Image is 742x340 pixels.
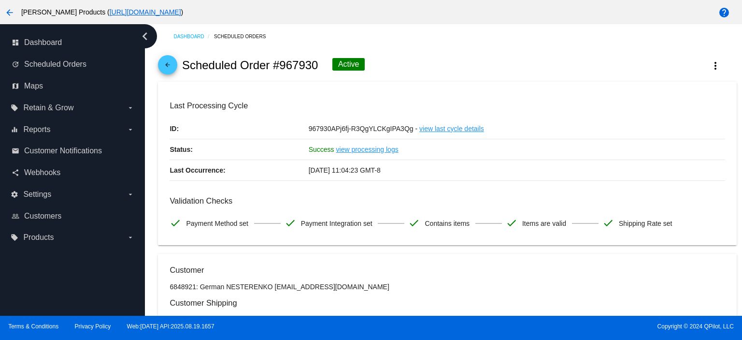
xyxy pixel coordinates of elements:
[285,217,296,229] mat-icon: check
[214,29,274,44] a: Scheduled Orders
[23,103,73,112] span: Retain & Grow
[718,7,730,18] mat-icon: help
[24,38,62,47] span: Dashboard
[127,191,134,198] i: arrow_drop_down
[170,196,725,206] h3: Validation Checks
[710,60,721,72] mat-icon: more_vert
[24,82,43,90] span: Maps
[336,139,399,160] a: view processing logs
[12,82,19,90] i: map
[12,60,19,68] i: update
[170,266,725,275] h3: Customer
[408,217,420,229] mat-icon: check
[170,217,181,229] mat-icon: check
[12,147,19,155] i: email
[12,169,19,177] i: share
[11,126,18,133] i: equalizer
[21,8,183,16] span: [PERSON_NAME] Products ( )
[12,212,19,220] i: people_outline
[602,217,614,229] mat-icon: check
[8,323,58,330] a: Terms & Conditions
[24,168,60,177] span: Webhooks
[506,217,517,229] mat-icon: check
[12,35,134,50] a: dashboard Dashboard
[4,7,15,18] mat-icon: arrow_back
[170,139,308,160] p: Status:
[170,118,308,139] p: ID:
[186,213,248,234] span: Payment Method set
[23,190,51,199] span: Settings
[522,213,566,234] span: Items are valid
[127,104,134,112] i: arrow_drop_down
[23,233,54,242] span: Products
[12,143,134,159] a: email Customer Notifications
[12,57,134,72] a: update Scheduled Orders
[379,323,734,330] span: Copyright © 2024 QPilot, LLC
[11,104,18,112] i: local_offer
[23,125,50,134] span: Reports
[170,298,725,308] h3: Customer Shipping
[137,29,153,44] i: chevron_left
[425,213,470,234] span: Contains items
[127,234,134,241] i: arrow_drop_down
[24,212,61,221] span: Customers
[419,118,484,139] a: view last cycle details
[11,234,18,241] i: local_offer
[12,165,134,180] a: share Webhooks
[309,125,417,133] span: 967930APj6fj-R3QgYLCKgIPA3Qg -
[332,58,365,71] div: Active
[24,147,102,155] span: Customer Notifications
[309,146,334,153] span: Success
[110,8,181,16] a: [URL][DOMAIN_NAME]
[75,323,111,330] a: Privacy Policy
[127,126,134,133] i: arrow_drop_down
[309,166,381,174] span: [DATE] 11:04:23 GMT-8
[12,78,134,94] a: map Maps
[11,191,18,198] i: settings
[170,101,725,110] h3: Last Processing Cycle
[170,283,725,291] p: 6848921: German NESTERENKO [EMAIL_ADDRESS][DOMAIN_NAME]
[12,39,19,46] i: dashboard
[162,61,173,73] mat-icon: arrow_back
[127,323,214,330] a: Web:[DATE] API:2025.08.19.1657
[24,60,86,69] span: Scheduled Orders
[173,29,214,44] a: Dashboard
[619,213,672,234] span: Shipping Rate set
[12,208,134,224] a: people_outline Customers
[301,213,372,234] span: Payment Integration set
[170,160,308,180] p: Last Occurrence:
[182,59,318,72] h2: Scheduled Order #967930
